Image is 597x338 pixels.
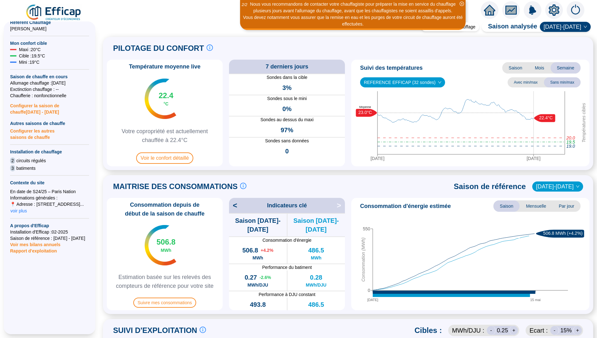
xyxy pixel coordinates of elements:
span: Mini : 19 °C [19,59,39,65]
tspan: Températures cibles [581,103,586,143]
span: Voir le confort détaillé [136,152,193,164]
span: Référent Chauffage [10,19,89,26]
span: Saison de référence [454,181,526,192]
span: Contexte du site [10,180,89,186]
span: Cible : 19.5 °C [19,53,45,59]
span: Installation d'Efficap : 02-2025 [10,229,89,235]
span: Sans min/max [544,77,581,87]
span: Suivre mes consommations [133,298,196,308]
span: Maxi : 20 °C [19,46,41,53]
span: 2024-2025 [544,22,587,32]
span: Votre copropriété est actuellement chauffée à 22.4°C [109,127,220,145]
tspan: [DATE] [367,298,378,301]
text: Moyenne [359,105,371,109]
span: REFERENCE EFFICAP (32 sondes) [364,78,441,87]
tspan: 15 mai [530,298,540,301]
span: info-circle [200,327,206,333]
span: Par jour [552,200,581,212]
text: 23.0°C [359,110,372,115]
div: + [573,326,582,335]
span: Saison de référence : [DATE] - [DATE] [10,235,89,241]
text: 22.4°C [539,115,553,120]
span: MWh [253,309,263,315]
span: > [337,200,345,211]
span: [PERSON_NAME] [10,26,89,32]
span: circuits régulés [16,157,46,164]
img: alerts [567,1,584,19]
span: Saison [DATE]-[DATE] [287,216,345,234]
span: close-circle [460,2,464,6]
span: setting [548,4,560,16]
span: Saison [493,200,520,212]
span: < [229,200,237,211]
div: En date de S24/25 – Paris Nation Informations générales : 📍 Adresse : [STREET_ADDRESS]... [10,188,89,214]
span: 506.8 [156,237,175,247]
span: 0.28 [310,273,322,282]
span: MWh/DJU [248,282,268,288]
span: Autres saisons de chauffe [10,120,89,127]
span: Saison [DATE]-[DATE] [229,216,287,234]
tspan: Consommation (MWh) [361,237,366,282]
span: home [484,4,495,16]
span: Performance du batiment [229,264,345,270]
span: Consommation d'énergie estimée [360,202,451,211]
tspan: [DATE] [371,156,384,161]
span: 7 derniers jours [266,62,308,71]
div: Vous devez notamment vous assurer que la remise en eau et les purges de votre circuit de chauffag... [241,14,465,27]
span: MWh/DJU [306,282,326,288]
span: Configurer la saison de chauffe [DATE] - [DATE] [10,99,89,115]
tspan: [DATE] [527,156,540,161]
tspan: 19.0 [566,143,575,148]
span: voir plus [10,208,27,214]
span: MWh [311,309,321,315]
span: Mon confort cible [10,40,89,46]
span: info-circle [240,183,246,189]
span: Semaine [551,62,581,74]
span: 0.25 [497,326,508,335]
span: Installation de chauffage [10,149,89,155]
span: Sondes sans données [229,138,345,144]
span: MWh /DJU : [452,326,484,335]
span: A propos d'Efficap [10,222,89,229]
span: Sondes dans la cible [229,74,345,81]
span: + 4.2 % [261,247,273,253]
span: Saison [502,62,528,74]
span: Mensuelle [520,200,552,212]
span: MWh [253,255,263,261]
span: 486.5 [308,300,324,309]
span: 22.4 [159,91,173,101]
div: Nous vous recommandons de contacter votre chauffagiste pour préparer la mise en service du chauff... [241,1,465,14]
text: 506.8 MWh (+4.2%) [543,231,583,236]
span: Configurer les autres saisons de chauffe [10,127,89,140]
i: 2 / 2 [242,2,247,7]
span: Saison analysée [482,22,537,32]
span: PILOTAGE DU CONFORT [113,43,204,53]
span: 2 [10,157,15,164]
div: + [509,326,518,335]
span: 15 % [560,326,572,335]
button: voir plus [10,207,27,214]
span: 506.8 [242,246,258,255]
span: Chaufferie : non fonctionnelle [10,92,89,99]
img: indicateur températures [145,225,177,265]
span: Température moyenne live [125,62,204,71]
tspan: 550 [363,226,371,231]
div: - [550,326,559,335]
span: Consommation d'énergie [229,237,345,243]
span: 97% [280,126,293,134]
tspan: 0 [368,288,370,293]
span: Estimation basée sur les relevés des compteurs de référence pour votre site [109,273,220,290]
span: MWh [161,247,171,253]
span: Sondes au dessus du maxi [229,116,345,123]
span: Exctinction chauffage : -- [10,86,89,92]
span: 3 [10,165,15,171]
span: 0.27 [244,273,257,282]
span: Ecart : [529,326,548,335]
tspan: 19.5 [566,139,575,144]
span: Saison de chauffe en cours [10,74,89,80]
tspan: 20.0 [566,135,575,140]
span: info-circle [207,44,213,51]
span: Mois [528,62,551,74]
span: Avec min/max [508,77,544,87]
span: Indicateurs clé [267,201,307,210]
